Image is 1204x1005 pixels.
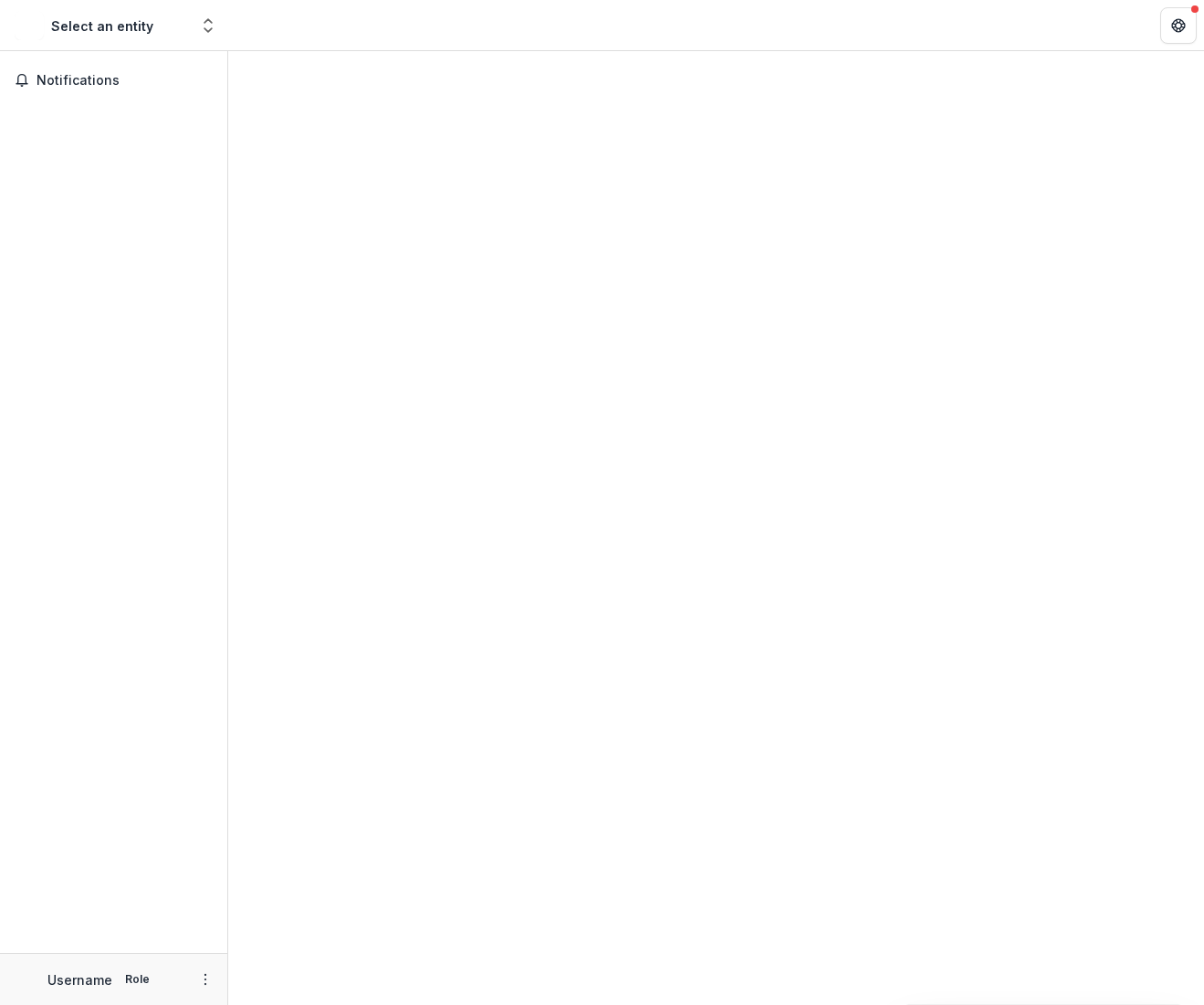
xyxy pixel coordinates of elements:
button: Notifications [7,66,220,95]
p: Username [47,970,112,989]
div: Select an entity [51,16,153,36]
button: More [194,968,216,990]
p: Role [120,971,155,988]
button: Open entity switcher [195,7,221,44]
span: Notifications [37,73,213,89]
button: Get Help [1160,7,1197,44]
